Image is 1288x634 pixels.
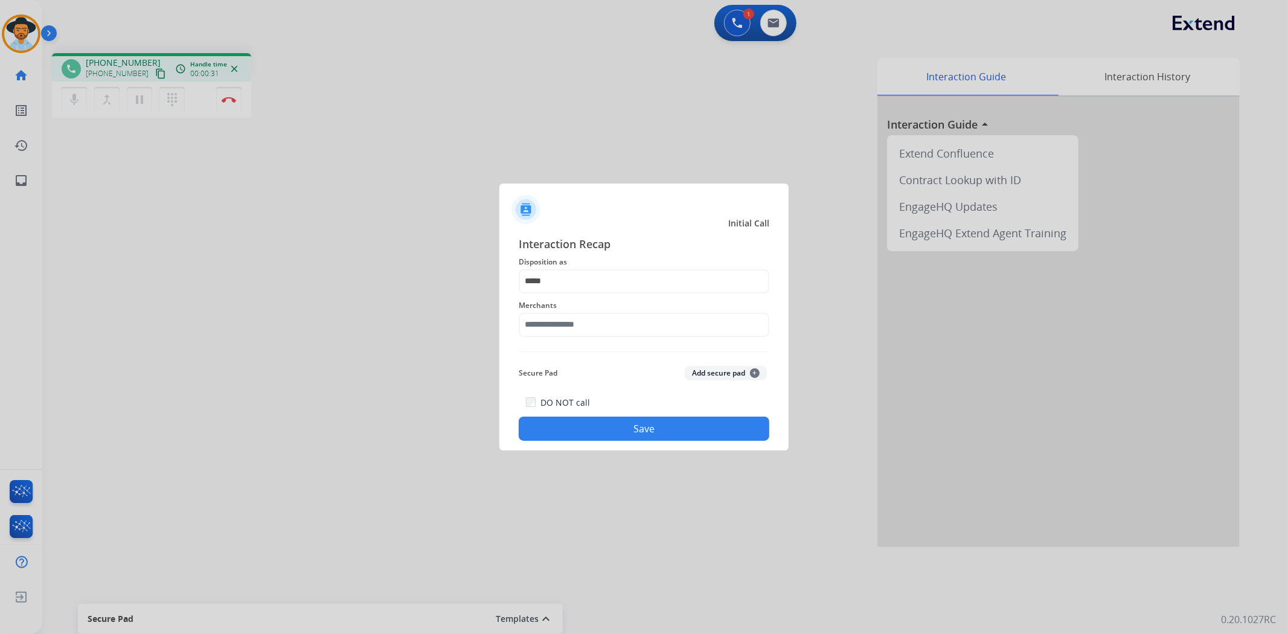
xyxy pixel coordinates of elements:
p: 0.20.1027RC [1221,612,1276,627]
span: + [750,368,760,378]
img: contactIcon [511,195,540,224]
span: Merchants [519,298,769,313]
span: Disposition as [519,255,769,269]
span: Initial Call [728,217,769,229]
span: Secure Pad [519,366,557,380]
button: Add secure pad+ [685,366,767,380]
img: contact-recap-line.svg [519,351,769,352]
span: Interaction Recap [519,235,769,255]
label: DO NOT call [540,397,590,409]
button: Save [519,417,769,441]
